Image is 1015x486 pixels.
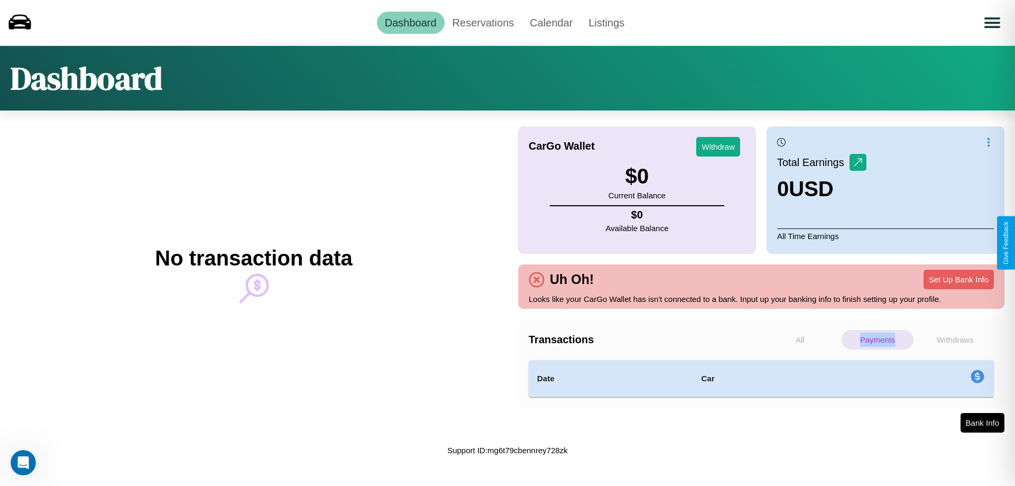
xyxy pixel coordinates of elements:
h3: $ 0 [608,164,666,188]
h1: Dashboard [11,57,162,100]
table: simple table [529,360,994,397]
h4: Car [701,372,829,385]
h2: No transaction data [155,246,352,270]
a: Calendar [522,12,580,34]
h4: $ 0 [606,209,669,221]
h3: 0 USD [777,177,866,201]
a: Listings [580,12,632,34]
p: All Time Earnings [777,228,994,243]
button: Withdraw [696,137,740,157]
p: Withdraws [919,330,991,350]
p: Available Balance [606,221,669,235]
h4: Transactions [529,334,761,346]
p: Total Earnings [777,153,850,172]
button: Open menu [977,8,1007,38]
iframe: Intercom live chat [11,450,36,475]
h4: Date [537,372,684,385]
p: Looks like your CarGo Wallet has isn't connected to a bank. Input up your banking info to finish ... [529,292,994,306]
button: Bank Info [961,413,1004,433]
div: Give Feedback [1002,222,1010,264]
p: All [764,330,836,350]
p: Current Balance [608,188,666,203]
h4: Uh Oh! [545,272,599,287]
p: Payments [842,330,914,350]
a: Dashboard [377,12,445,34]
a: Reservations [445,12,522,34]
h4: CarGo Wallet [529,140,595,152]
p: Support ID: mg6t79cbennrey728zk [447,443,568,457]
button: Set Up Bank Info [924,270,994,289]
